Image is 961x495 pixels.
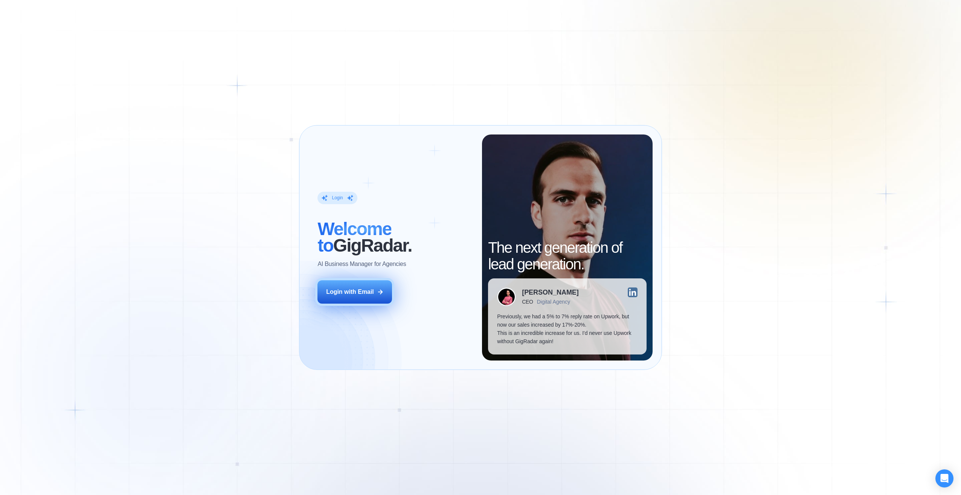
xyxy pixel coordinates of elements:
div: Digital Agency [537,299,570,305]
div: Login with Email [326,288,374,296]
div: CEO [522,299,533,305]
h2: The next generation of lead generation. [488,239,646,272]
div: Open Intercom Messenger [935,469,953,487]
button: Login with Email [317,280,392,304]
span: Welcome to [317,219,391,255]
div: [PERSON_NAME] [522,289,579,296]
h2: ‍ GigRadar. [317,221,473,254]
p: AI Business Manager for Agencies [317,260,406,268]
div: Login [332,195,343,201]
p: Previously, we had a 5% to 7% reply rate on Upwork, but now our sales increased by 17%-20%. This ... [497,312,637,345]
